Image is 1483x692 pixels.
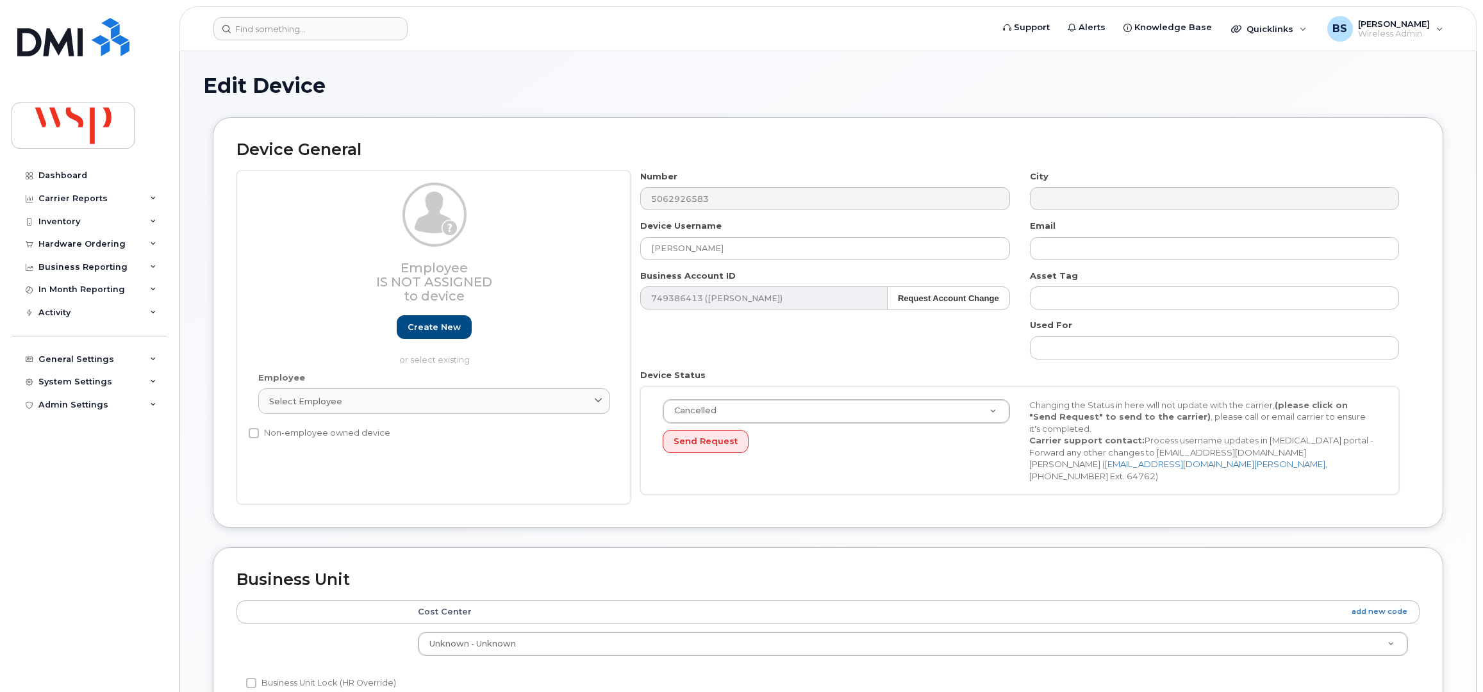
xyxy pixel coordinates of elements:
a: add new code [1352,606,1407,617]
label: Number [640,170,677,183]
label: Asset Tag [1030,270,1078,282]
label: Device Username [640,220,722,232]
th: Cost Center [406,600,1420,623]
div: Changing the Status in here will not update with the carrier, , please call or email carrier to e... [1020,399,1386,482]
button: Send Request [663,430,749,454]
a: [EMAIL_ADDRESS][DOMAIN_NAME][PERSON_NAME] [1105,459,1325,469]
h1: Edit Device [203,74,1453,97]
input: Business Unit Lock (HR Override) [246,678,256,688]
label: Email [1030,220,1056,232]
h3: Employee [258,261,610,303]
span: Is not assigned [376,274,492,290]
label: Business Account ID [640,270,736,282]
strong: Carrier support contact: [1029,435,1145,445]
strong: Request Account Change [898,293,999,303]
label: Device Status [640,369,706,381]
a: Cancelled [663,400,1009,423]
label: Business Unit Lock (HR Override) [246,675,396,691]
label: Non-employee owned device [249,425,390,441]
a: Create new [397,315,472,339]
span: Cancelled [667,405,717,416]
span: Select employee [269,395,342,408]
button: Request Account Change [887,286,1010,310]
label: City [1030,170,1048,183]
span: Unknown - Unknown [429,639,516,648]
a: Unknown - Unknown [418,632,1407,655]
a: Select employee [258,388,610,414]
h2: Device General [236,141,1420,159]
span: to device [404,288,465,304]
h2: Business Unit [236,571,1420,589]
input: Non-employee owned device [249,428,259,438]
label: Employee [258,372,305,384]
label: Used For [1030,319,1072,331]
p: or select existing [258,354,610,366]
